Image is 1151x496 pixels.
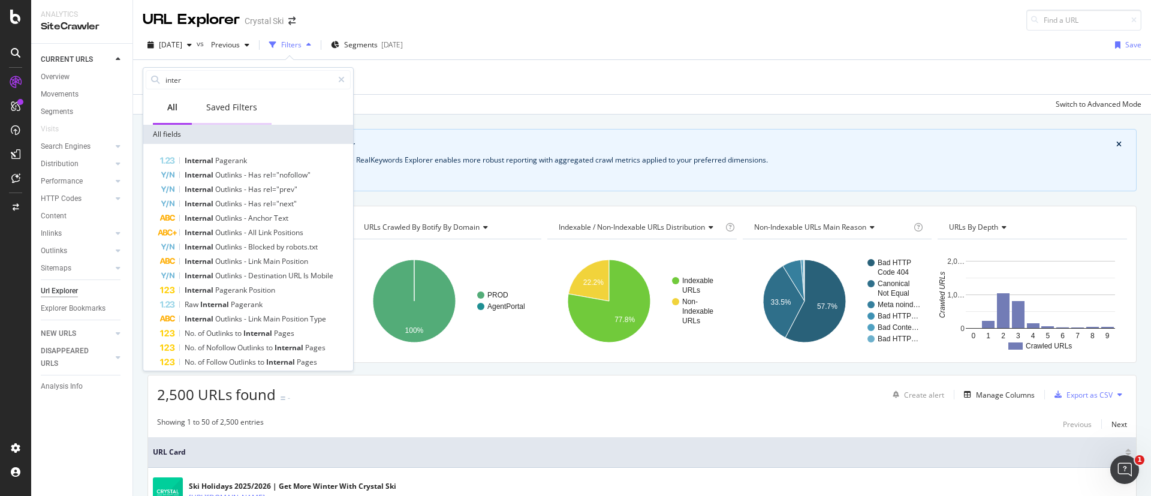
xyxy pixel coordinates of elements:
[326,35,408,55] button: Segments[DATE]
[311,270,333,281] span: Mobile
[41,327,112,340] a: NEW URLS
[878,300,920,309] text: Meta noind…
[200,299,231,309] span: Internal
[754,222,866,232] span: Non-Indexable URLs Main Reason
[215,155,247,166] span: Pagerank
[303,270,311,281] span: Is
[198,342,206,353] span: of
[41,158,112,170] a: Distribution
[231,299,263,309] span: Pagerank
[41,123,59,136] div: Visits
[143,125,353,144] div: All fields
[153,447,1122,458] span: URL Card
[263,184,297,194] span: rel="prev"
[185,184,215,194] span: Internal
[1026,10,1141,31] input: Find a URL
[959,387,1035,402] button: Manage Columns
[310,314,326,324] span: Type
[556,218,723,237] h4: Indexable / Non-Indexable URLs Distribution
[1076,332,1080,340] text: 7
[248,199,263,209] span: Has
[288,17,296,25] div: arrow-right-arrow-left
[878,335,918,343] text: Bad HTTP…
[41,53,93,66] div: CURRENT URLS
[206,35,254,55] button: Previous
[185,170,215,180] span: Internal
[244,227,248,238] span: -
[878,268,909,276] text: Code 404
[305,342,326,353] span: Pages
[41,245,67,257] div: Outlinks
[947,218,1116,237] h4: URLs by Depth
[1063,419,1092,429] div: Previous
[41,345,112,370] a: DISAPPEARED URLS
[743,249,929,353] svg: A chart.
[41,285,124,297] a: Url Explorer
[248,213,274,223] span: Anchor
[41,262,71,275] div: Sitemaps
[41,210,67,223] div: Content
[185,357,198,367] span: No.
[41,380,124,393] a: Analysis Info
[266,342,275,353] span: to
[41,53,112,66] a: CURRENT URLS
[961,324,965,333] text: 0
[237,342,266,353] span: Outlinks
[41,227,62,240] div: Inlinks
[235,328,243,338] span: to
[41,106,124,118] a: Segments
[244,242,248,252] span: -
[263,256,282,266] span: Main
[248,170,263,180] span: Has
[215,184,244,194] span: Outlinks
[987,332,991,340] text: 1
[878,289,909,297] text: Not Equal
[206,40,240,50] span: Previous
[206,328,235,338] span: Outlinks
[185,242,215,252] span: Internal
[215,213,244,223] span: Outlinks
[381,40,403,50] div: [DATE]
[258,227,273,238] span: Link
[147,129,1137,191] div: info banner
[1061,332,1065,340] text: 6
[352,249,539,353] svg: A chart.
[244,199,248,209] span: -
[263,170,311,180] span: rel="nofollow"
[1135,455,1144,465] span: 1
[41,175,112,188] a: Performance
[41,88,79,101] div: Movements
[41,262,112,275] a: Sitemaps
[976,390,1035,400] div: Manage Columns
[614,315,635,324] text: 77.8%
[244,213,248,223] span: -
[904,390,944,400] div: Create alert
[206,357,229,367] span: Follow
[215,270,244,281] span: Outlinks
[244,314,248,324] span: -
[1066,390,1113,400] div: Export as CSV
[198,328,206,338] span: of
[1050,385,1113,404] button: Export as CSV
[682,297,698,306] text: Non-
[682,317,700,325] text: URLs
[215,227,244,238] span: Outlinks
[1113,137,1125,152] button: close banner
[276,242,286,252] span: by
[770,298,791,306] text: 33.5%
[185,314,215,324] span: Internal
[547,249,734,353] svg: A chart.
[682,307,713,315] text: Indexable
[206,342,237,353] span: Nofollow
[361,218,531,237] h4: URLs Crawled By Botify By domain
[682,276,713,285] text: Indexable
[949,222,998,232] span: URLs by Depth
[185,213,215,223] span: Internal
[878,312,918,320] text: Bad HTTP…
[297,357,317,367] span: Pages
[41,380,83,393] div: Analysis Info
[281,396,285,400] img: Equal
[229,357,258,367] span: Outlinks
[41,193,112,205] a: HTTP Codes
[41,140,112,153] a: Search Engines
